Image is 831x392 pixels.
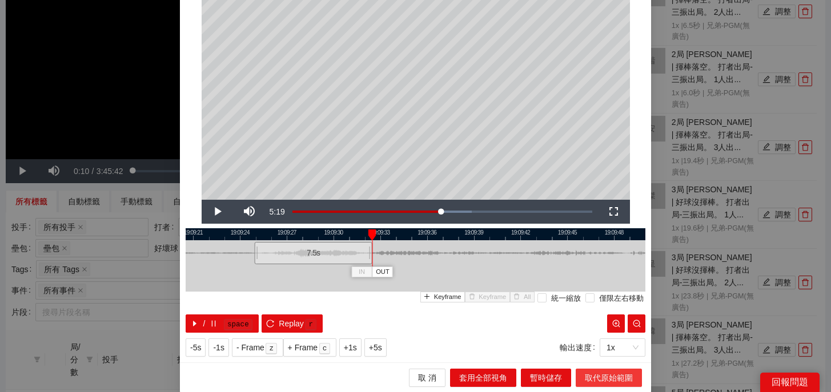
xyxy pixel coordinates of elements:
button: 取 消 [409,369,445,387]
span: reload [266,320,274,329]
span: Replay [279,317,304,330]
span: / [203,317,206,330]
span: - Frame [236,341,264,354]
button: +1s [339,338,362,357]
span: 僅限左右移動 [595,293,648,305]
kbd: c [319,343,331,354]
span: 套用全部視角 [459,371,507,384]
button: -5s [186,338,206,357]
label: 輸出速度 [560,338,600,357]
button: caret-right/pausespace [186,314,259,333]
span: -1s [213,341,224,354]
button: +5s [364,338,387,357]
button: reloadReplayr [262,314,323,333]
kbd: space [224,319,252,330]
span: 5:19 [270,207,285,216]
div: 7.5 s [255,242,372,264]
span: 統一縮放 [547,293,585,305]
span: plus [424,293,430,301]
button: zoom-in [607,314,625,333]
span: +5s [369,341,382,354]
button: deleteAll [510,292,535,302]
span: 取 消 [418,371,436,384]
button: 暫時儲存 [521,369,571,387]
button: Play [202,200,234,224]
div: 回報問題 [760,373,820,392]
span: + Frame [288,341,318,354]
span: OUT [376,267,390,277]
span: zoom-out [633,320,641,329]
button: -1s [208,338,228,357]
span: zoom-in [612,320,620,329]
button: Fullscreen [598,200,630,224]
span: 取代原始範圍 [585,371,633,384]
button: zoom-out [628,314,645,333]
kbd: z [266,343,277,354]
span: 1x [607,339,639,356]
button: Mute [234,200,266,224]
button: - Framez [232,338,283,357]
span: +1s [344,341,357,354]
span: -5s [190,341,201,354]
button: IN [352,266,372,277]
span: Keyframe [434,292,461,302]
button: + Framec [283,338,336,357]
span: caret-right [191,320,199,329]
button: deleteKeyframe [465,292,510,302]
div: Progress Bar [292,211,592,213]
button: OUT [372,266,393,277]
span: pause [210,320,218,329]
kbd: r [305,319,316,330]
button: 套用全部視角 [450,369,516,387]
button: 取代原始範圍 [576,369,642,387]
button: plusKeyframe [420,292,465,302]
span: 暫時儲存 [530,371,562,384]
